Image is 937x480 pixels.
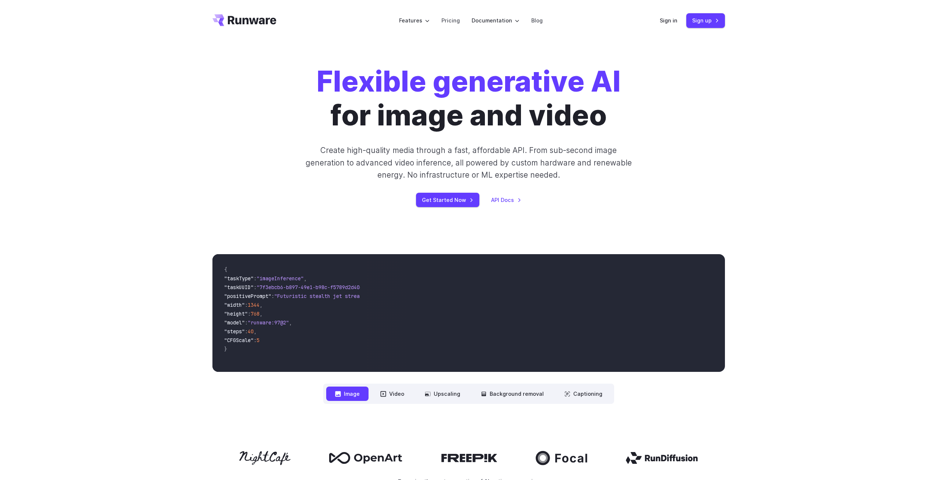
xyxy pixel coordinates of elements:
[245,302,248,308] span: :
[660,16,677,25] a: Sign in
[245,319,248,326] span: :
[257,284,369,291] span: "7f3ebcb6-b897-49e1-b98c-f5789d2d40d7"
[224,310,248,317] span: "height"
[224,346,227,352] span: }
[254,337,257,344] span: :
[274,293,542,299] span: "Futuristic stealth jet streaking through a neon-lit cityscape with glowing purple exhaust"
[399,16,430,25] label: Features
[556,387,611,401] button: Captioning
[317,64,621,99] strong: Flexible generative AI
[212,14,276,26] a: Go to /
[248,328,254,335] span: 40
[254,284,257,291] span: :
[224,319,245,326] span: "model"
[416,193,479,207] a: Get Started Now
[289,319,292,326] span: ,
[224,328,245,335] span: "steps"
[304,275,307,282] span: ,
[224,337,254,344] span: "CFGScale"
[260,302,263,308] span: ,
[251,310,260,317] span: 768
[686,13,725,28] a: Sign up
[491,196,521,204] a: API Docs
[254,328,257,335] span: ,
[271,293,274,299] span: :
[416,387,469,401] button: Upscaling
[254,275,257,282] span: :
[531,16,543,25] a: Blog
[257,337,260,344] span: 5
[371,387,413,401] button: Video
[248,302,260,308] span: 1344
[326,387,369,401] button: Image
[472,16,519,25] label: Documentation
[248,310,251,317] span: :
[441,16,460,25] a: Pricing
[248,319,289,326] span: "runware:97@2"
[260,310,263,317] span: ,
[224,302,245,308] span: "width"
[317,65,621,132] h1: for image and video
[245,328,248,335] span: :
[224,275,254,282] span: "taskType"
[224,266,227,273] span: {
[304,144,633,181] p: Create high-quality media through a fast, affordable API. From sub-second image generation to adv...
[257,275,304,282] span: "imageInference"
[472,387,553,401] button: Background removal
[224,293,271,299] span: "positivePrompt"
[224,284,254,291] span: "taskUUID"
